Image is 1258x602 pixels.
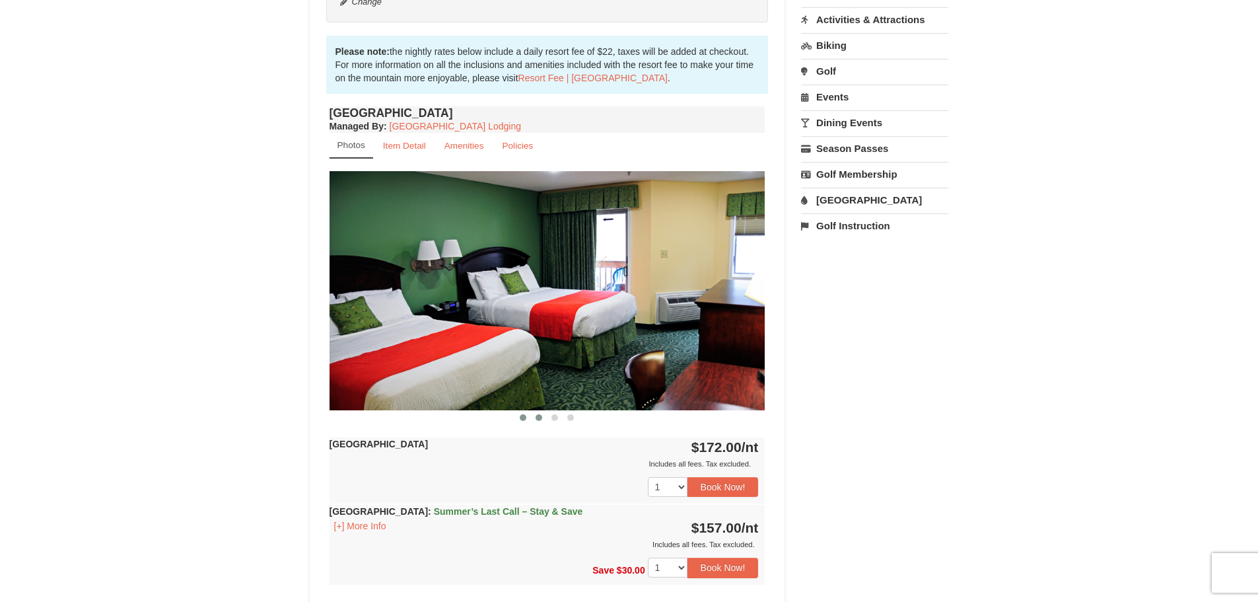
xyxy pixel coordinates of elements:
div: Includes all fees. Tax excluded. [330,457,759,470]
span: Summer’s Last Call – Stay & Save [434,506,583,517]
a: Activities & Attractions [801,7,948,32]
a: Golf Instruction [801,213,948,238]
a: Policies [493,133,542,159]
a: Season Passes [801,136,948,161]
small: Item Detail [383,141,426,151]
h4: [GEOGRAPHIC_DATA] [330,106,765,120]
span: /nt [742,439,759,455]
span: /nt [742,520,759,535]
a: Amenities [436,133,493,159]
a: Biking [801,33,948,57]
strong: : [330,121,387,132]
a: Golf [801,59,948,83]
strong: [GEOGRAPHIC_DATA] [330,506,583,517]
button: Book Now! [687,558,759,578]
button: Book Now! [687,477,759,497]
div: the nightly rates below include a daily resort fee of $22, taxes will be added at checkout. For m... [326,36,769,94]
strong: $172.00 [691,439,759,455]
span: $157.00 [691,520,742,535]
span: : [428,506,431,517]
a: Resort Fee | [GEOGRAPHIC_DATA] [518,73,668,83]
span: Save [592,565,614,576]
img: 18876286-41-233aa5f3.jpg [330,171,765,410]
small: Amenities [444,141,484,151]
strong: [GEOGRAPHIC_DATA] [330,439,429,449]
span: Managed By [330,121,384,132]
a: Dining Events [801,110,948,135]
a: [GEOGRAPHIC_DATA] [801,188,948,212]
div: Includes all fees. Tax excluded. [330,538,759,551]
a: Photos [330,133,373,159]
button: [+] More Info [330,519,391,533]
strong: Please note: [335,46,390,57]
a: [GEOGRAPHIC_DATA] Lodging [390,121,521,132]
small: Photos [337,140,365,150]
a: Golf Membership [801,162,948,186]
a: Item Detail [374,133,435,159]
small: Policies [502,141,533,151]
span: $30.00 [617,565,645,576]
a: Events [801,85,948,109]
